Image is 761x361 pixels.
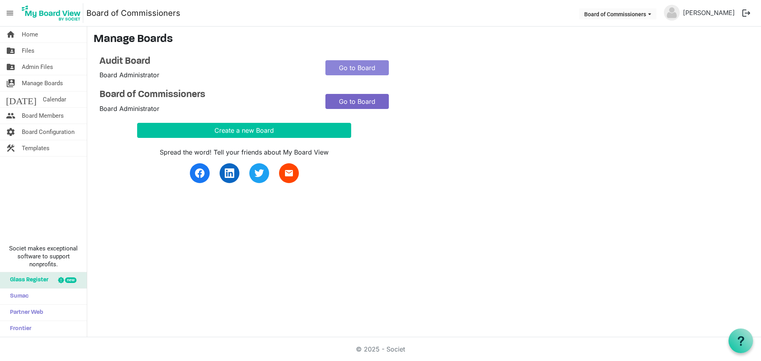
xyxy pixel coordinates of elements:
span: email [284,168,294,178]
span: Partner Web [6,305,43,321]
span: Sumac [6,288,29,304]
a: [PERSON_NAME] [680,5,738,21]
img: linkedin.svg [225,168,234,178]
span: Glass Register [6,272,48,288]
a: email [279,163,299,183]
span: Manage Boards [22,75,63,91]
a: Board of Commissioners [99,89,314,101]
span: people [6,108,15,124]
img: no-profile-picture.svg [664,5,680,21]
button: Create a new Board [137,123,351,138]
span: switch_account [6,75,15,91]
span: [DATE] [6,92,36,107]
img: My Board View Logo [19,3,83,23]
span: folder_shared [6,43,15,59]
span: Files [22,43,34,59]
a: Go to Board [325,94,389,109]
span: Templates [22,140,50,156]
button: Board of Commissioners dropdownbutton [579,8,656,19]
span: Board Administrator [99,105,159,113]
span: menu [2,6,17,21]
span: Board Administrator [99,71,159,79]
span: Calendar [43,92,66,107]
span: construction [6,140,15,156]
span: folder_shared [6,59,15,75]
button: logout [738,5,755,21]
h3: Manage Boards [94,33,755,46]
span: Admin Files [22,59,53,75]
span: home [6,27,15,42]
a: Audit Board [99,56,314,67]
div: new [65,277,76,283]
a: © 2025 - Societ [356,345,405,353]
a: Board of Commissioners [86,5,180,21]
span: settings [6,124,15,140]
div: Spread the word! Tell your friends about My Board View [137,147,351,157]
span: Board Configuration [22,124,75,140]
span: Board Members [22,108,64,124]
img: twitter.svg [254,168,264,178]
a: Go to Board [325,60,389,75]
span: Societ makes exceptional software to support nonprofits. [4,244,83,268]
span: Home [22,27,38,42]
span: Frontier [6,321,31,337]
a: My Board View Logo [19,3,86,23]
img: facebook.svg [195,168,205,178]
